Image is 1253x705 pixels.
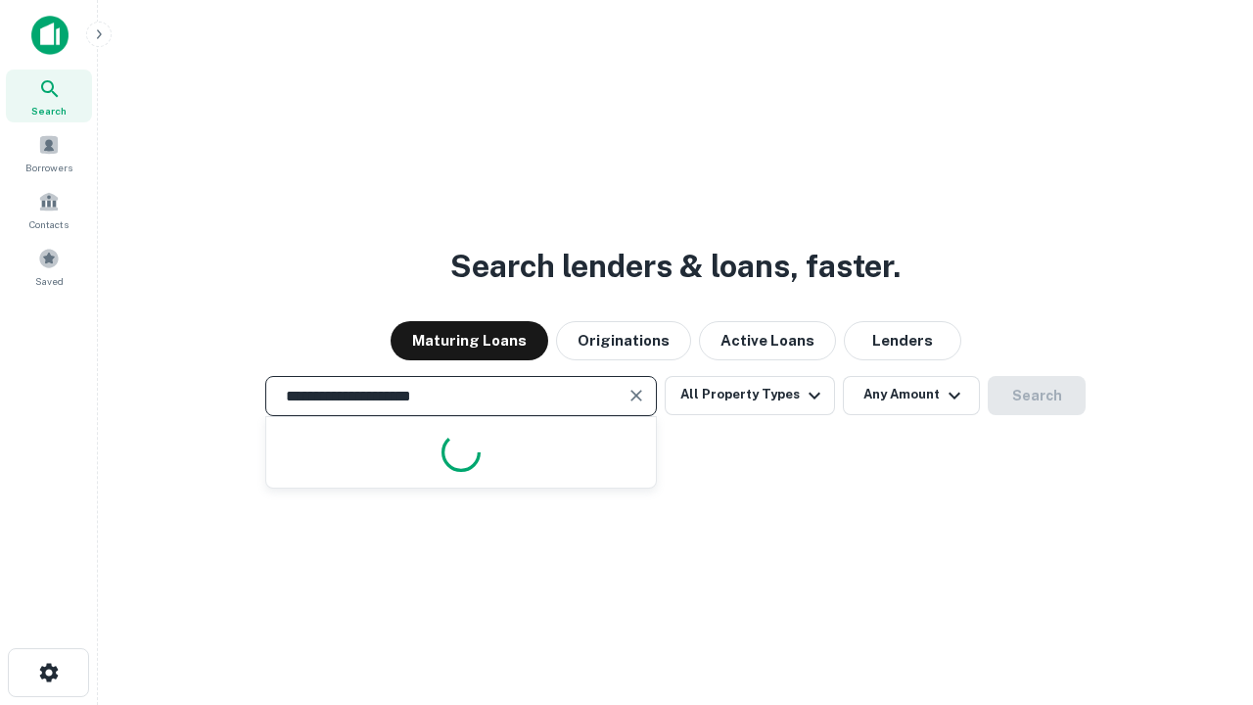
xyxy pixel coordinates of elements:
[6,126,92,179] a: Borrowers
[665,376,835,415] button: All Property Types
[29,216,69,232] span: Contacts
[1155,548,1253,642] iframe: Chat Widget
[391,321,548,360] button: Maturing Loans
[6,240,92,293] a: Saved
[699,321,836,360] button: Active Loans
[556,321,691,360] button: Originations
[6,183,92,236] a: Contacts
[25,160,72,175] span: Borrowers
[31,103,67,118] span: Search
[623,382,650,409] button: Clear
[6,70,92,122] a: Search
[31,16,69,55] img: capitalize-icon.png
[844,321,961,360] button: Lenders
[843,376,980,415] button: Any Amount
[35,273,64,289] span: Saved
[450,243,901,290] h3: Search lenders & loans, faster.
